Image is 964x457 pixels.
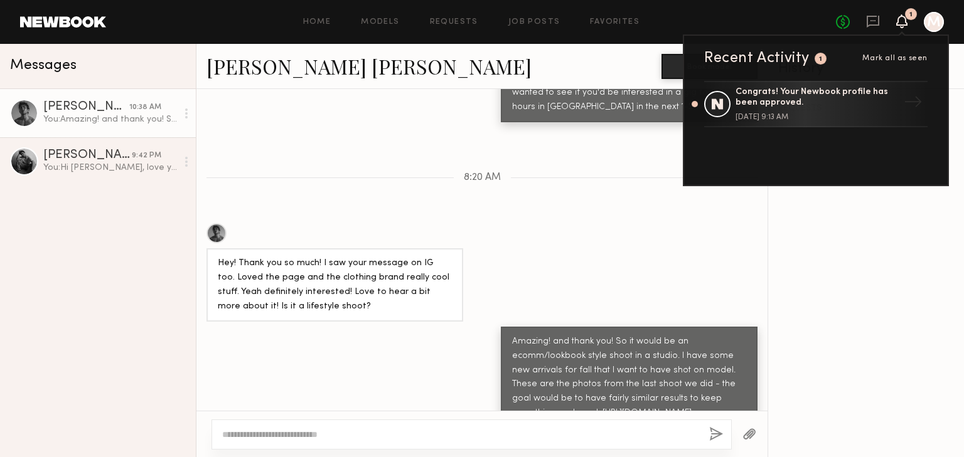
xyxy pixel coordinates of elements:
[909,11,913,18] div: 1
[218,256,452,314] div: Hey! Thank you so much! I saw your message on IG too. Loved the page and the clothing brand reall...
[590,18,640,26] a: Favorites
[512,335,746,421] div: Amazing! and thank you! So it would be an ecomm/lookbook style shoot in a studio. I have some new...
[508,18,560,26] a: Job Posts
[43,149,132,162] div: [PERSON_NAME]
[132,150,161,162] div: 9:42 PM
[862,55,928,62] span: Mark all as seen
[736,87,899,108] div: Congrats! Your Newbook profile has been approved.
[661,60,758,71] a: Book model
[704,81,928,127] a: Congrats! Your Newbook profile has been approved.[DATE] 9:13 AM→
[303,18,331,26] a: Home
[10,58,77,73] span: Messages
[361,18,399,26] a: Models
[736,113,899,121] div: [DATE] 9:13 AM
[899,88,928,120] div: →
[430,18,478,26] a: Requests
[43,101,129,113] div: [PERSON_NAME] [PERSON_NAME]
[43,162,177,174] div: You: Hi [PERSON_NAME], love your portfolio and wanted to see if you'd have any interest in modeli...
[206,53,532,80] a: [PERSON_NAME] [PERSON_NAME]
[464,172,501,183] span: 8:20 AM
[43,113,177,125] div: You: Amazing! and thank you! So it would be an ecomm/lookbook style shoot in a studio. I have som...
[129,102,161,113] div: 10:38 AM
[704,51,810,66] div: Recent Activity
[819,56,823,63] div: 1
[661,54,758,79] button: Book model
[924,12,944,32] a: M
